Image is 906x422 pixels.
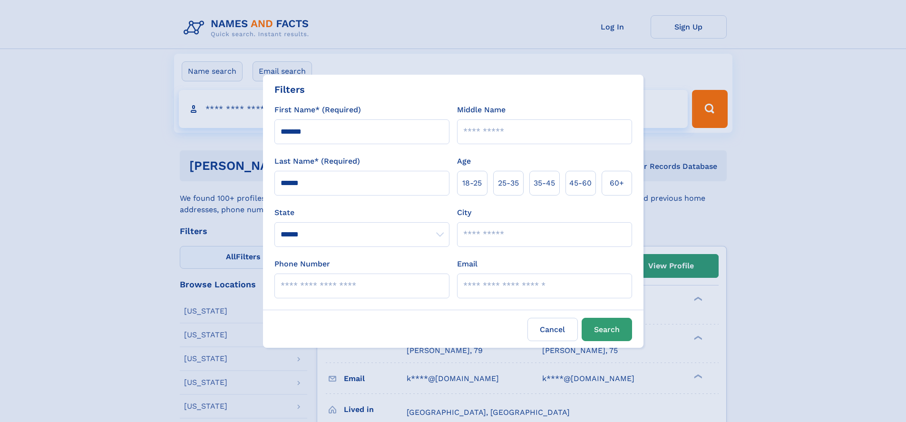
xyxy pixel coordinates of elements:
[610,177,624,189] span: 60+
[462,177,482,189] span: 18‑25
[569,177,592,189] span: 45‑60
[457,258,477,270] label: Email
[274,104,361,116] label: First Name* (Required)
[274,207,449,218] label: State
[274,82,305,97] div: Filters
[457,104,506,116] label: Middle Name
[274,258,330,270] label: Phone Number
[274,156,360,167] label: Last Name* (Required)
[457,156,471,167] label: Age
[457,207,471,218] label: City
[527,318,578,341] label: Cancel
[498,177,519,189] span: 25‑35
[534,177,555,189] span: 35‑45
[582,318,632,341] button: Search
